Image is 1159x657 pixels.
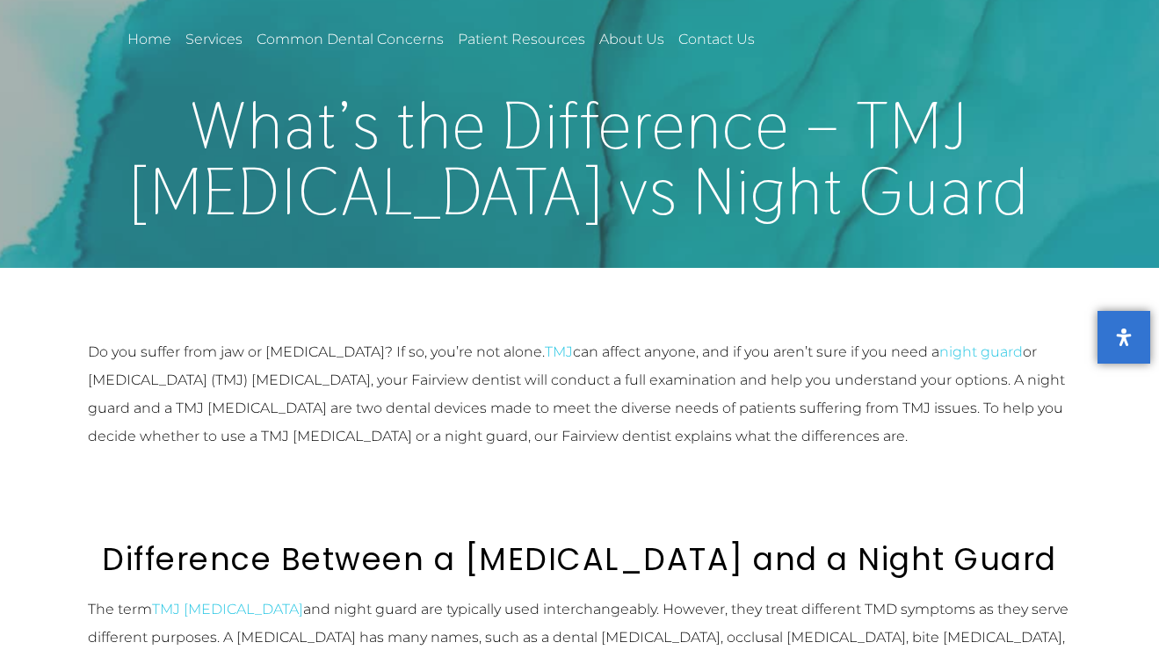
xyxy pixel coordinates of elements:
[88,601,152,617] span: The term
[597,19,667,60] a: About Us
[125,19,174,60] a: Home
[1097,311,1150,364] button: Open Accessibility Panel
[152,601,303,617] a: TMJ [MEDICAL_DATA]
[88,92,1072,224] h1: What’s the Difference – TMJ [MEDICAL_DATA] vs Night Guard
[88,541,1072,578] h2: Difference Between a [MEDICAL_DATA] and a Night Guard
[125,19,795,60] nav: Menu
[545,343,573,360] a: TMJ
[455,19,588,60] a: Patient Resources
[939,343,1023,360] a: night guard
[573,343,939,360] span: can affect anyone, and if you aren’t sure if you need a
[183,19,245,60] a: Services
[254,19,446,60] a: Common Dental Concerns
[676,19,757,60] a: Contact Us
[88,343,545,360] span: Do you suffer from jaw or [MEDICAL_DATA]? If so, you’re not alone.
